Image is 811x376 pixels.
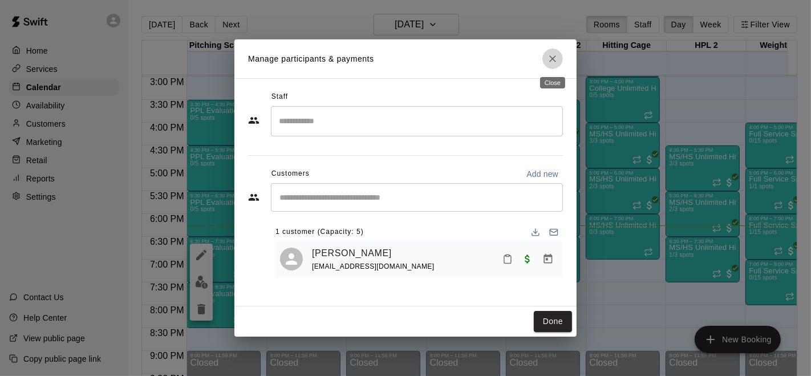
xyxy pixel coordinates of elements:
[312,246,392,261] a: [PERSON_NAME]
[542,48,563,69] button: Close
[526,168,558,180] p: Add new
[280,248,303,270] div: Alex Redfield
[540,77,565,88] div: Close
[538,249,558,269] button: Manage bookings & payment
[517,254,538,264] span: Waived payment
[522,165,563,183] button: Add new
[248,115,259,126] svg: Staff
[271,183,563,212] div: Start typing to search customers...
[498,249,517,269] button: Mark attendance
[271,88,288,106] span: Staff
[545,223,563,241] button: Email participants
[312,262,435,270] span: [EMAIL_ADDRESS][DOMAIN_NAME]
[271,165,310,183] span: Customers
[526,223,545,241] button: Download list
[248,192,259,203] svg: Customers
[271,106,563,136] div: Search staff
[248,53,374,65] p: Manage participants & payments
[534,311,572,332] button: Done
[275,223,364,241] span: 1 customer (Capacity: 5)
